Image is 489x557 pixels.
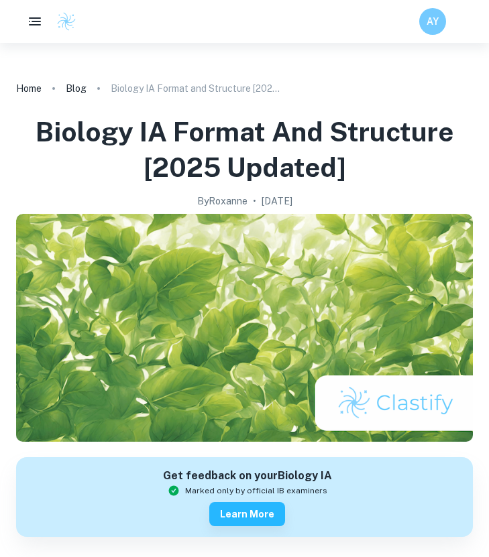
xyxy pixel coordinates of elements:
[262,194,292,208] h2: [DATE]
[253,194,256,208] p: •
[419,8,446,35] button: AY
[425,14,441,29] h6: AY
[48,11,76,32] a: Clastify logo
[16,114,473,186] h1: Biology IA Format and Structure [2025 updated]
[16,457,473,537] a: Get feedback on yourBiology IAMarked only by official IB examinersLearn more
[16,214,473,442] img: Biology IA Format and Structure [2025 updated] cover image
[163,468,332,485] h6: Get feedback on your Biology IA
[209,502,285,526] button: Learn more
[111,81,285,96] p: Biology IA Format and Structure [2025 updated]
[56,11,76,32] img: Clastify logo
[16,79,42,98] a: Home
[197,194,248,208] h2: By Roxanne
[66,79,87,98] a: Blog
[185,485,327,497] span: Marked only by official IB examiners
